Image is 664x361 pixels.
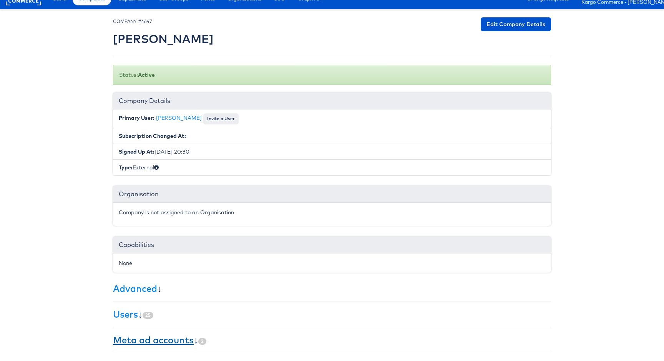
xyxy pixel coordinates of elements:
[113,308,138,320] a: Users
[119,132,186,139] b: Subscription Changed At:
[113,144,551,160] li: [DATE] 20:30
[138,71,155,78] b: Active
[203,113,239,124] button: Invite a User
[113,159,551,175] li: External
[119,259,545,267] div: None
[154,164,159,171] span: Internal (staff) or External (client)
[481,17,551,31] a: Edit Company Details
[113,65,551,85] div: Status:
[113,309,551,319] h3: ↓
[119,148,154,155] b: Signed Up At:
[113,237,551,253] div: Capabilities
[143,312,153,319] span: 25
[113,93,551,109] div: Company Details
[119,164,133,171] b: Type:
[198,338,206,345] span: 2
[119,209,545,216] p: Company is not assigned to an Organisation
[113,334,194,346] a: Meta ad accounts
[119,114,154,121] b: Primary User:
[113,33,214,45] h2: [PERSON_NAME]
[113,186,551,203] div: Organisation
[113,335,551,345] h3: ↓
[113,283,157,294] a: Advanced
[113,283,551,293] h3: ↓
[113,18,152,24] small: COMPANY #4647
[156,114,202,121] a: [PERSON_NAME]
